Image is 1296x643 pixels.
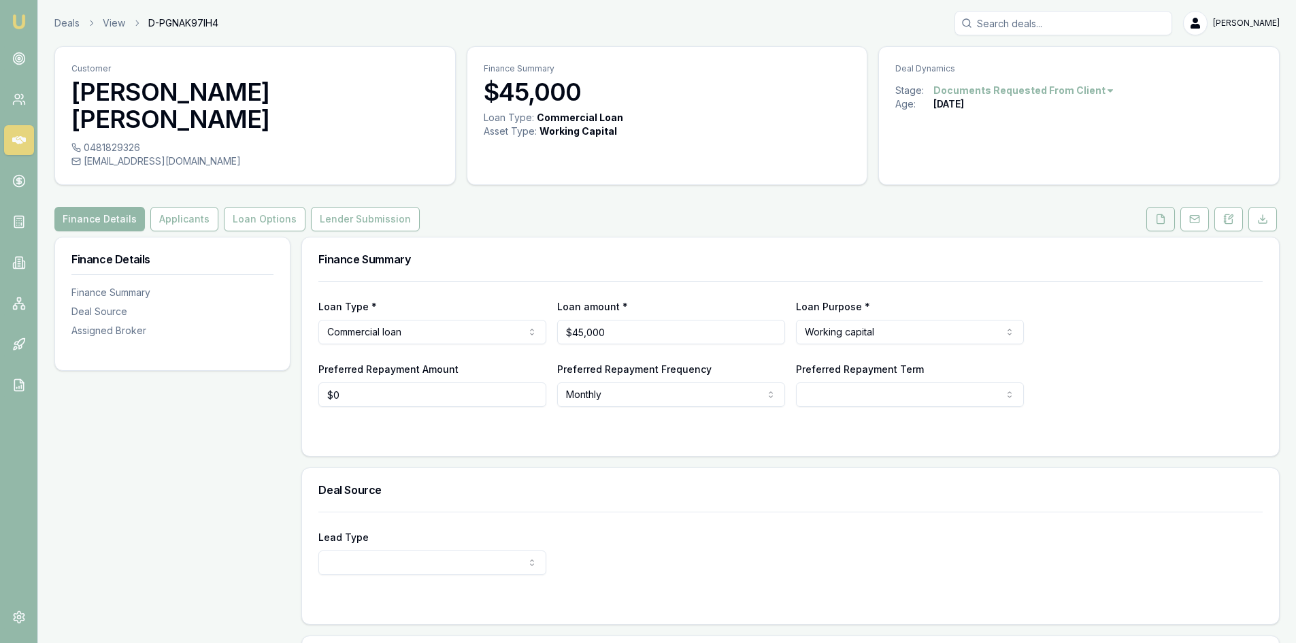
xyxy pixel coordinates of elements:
div: Finance Summary [71,286,273,299]
label: Preferred Repayment Term [796,363,924,375]
span: [PERSON_NAME] [1213,18,1280,29]
label: Loan Type * [318,301,377,312]
div: 0481829326 [71,141,439,154]
img: emu-icon-u.png [11,14,27,30]
a: Applicants [148,207,221,231]
nav: breadcrumb [54,16,218,30]
div: [DATE] [933,97,964,111]
input: $ [318,382,546,407]
p: Finance Summary [484,63,851,74]
a: Loan Options [221,207,308,231]
button: Loan Options [224,207,305,231]
button: Documents Requested From Client [933,84,1115,97]
span: D-PGNAK97IH4 [148,16,218,30]
label: Loan Purpose * [796,301,870,312]
input: $ [557,320,785,344]
a: Finance Details [54,207,148,231]
h3: $45,000 [484,78,851,105]
label: Preferred Repayment Frequency [557,363,712,375]
a: View [103,16,125,30]
label: Preferred Repayment Amount [318,363,459,375]
input: Search deals [954,11,1172,35]
button: Finance Details [54,207,145,231]
p: Deal Dynamics [895,63,1263,74]
a: Deals [54,16,80,30]
label: Lead Type [318,531,369,543]
div: Commercial Loan [537,111,623,125]
div: Loan Type: [484,111,534,125]
div: Deal Source [71,305,273,318]
a: Lender Submission [308,207,422,231]
p: Customer [71,63,439,74]
button: Applicants [150,207,218,231]
h3: Finance Details [71,254,273,265]
h3: Finance Summary [318,254,1263,265]
label: Loan amount * [557,301,628,312]
div: Working Capital [539,125,617,138]
div: Assigned Broker [71,324,273,337]
div: Stage: [895,84,933,97]
div: [EMAIL_ADDRESS][DOMAIN_NAME] [71,154,439,168]
div: Age: [895,97,933,111]
button: Lender Submission [311,207,420,231]
h3: [PERSON_NAME] [PERSON_NAME] [71,78,439,133]
h3: Deal Source [318,484,1263,495]
div: Asset Type : [484,125,537,138]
